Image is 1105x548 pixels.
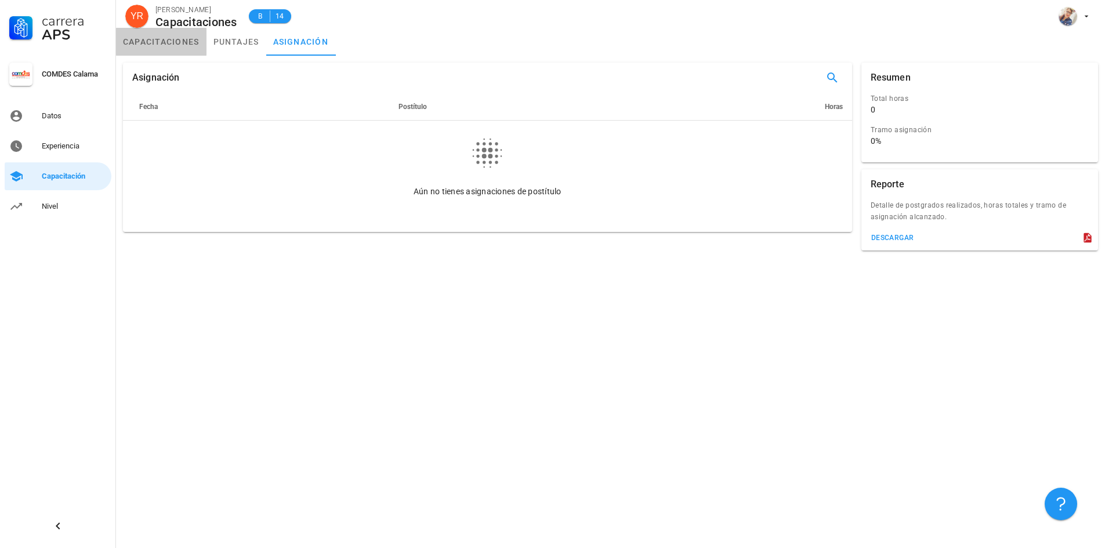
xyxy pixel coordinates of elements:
div: Resumen [871,63,911,93]
div: 0% [871,136,881,146]
div: Carrera [42,14,107,28]
span: Horas [825,103,843,111]
div: Aún no tienes asignaciones de postítulo [139,186,836,197]
div: APS [42,28,107,42]
a: capacitaciones [116,28,206,56]
th: Fecha [123,93,366,121]
span: Postítulo [398,103,427,111]
span: Fecha [139,103,158,111]
a: Capacitación [5,162,111,190]
div: 0 [871,104,875,115]
div: [PERSON_NAME] [155,4,237,16]
span: B [256,10,265,22]
a: Nivel [5,193,111,220]
th: Horas [613,93,852,121]
th: Postítulo [396,93,613,121]
div: Datos [42,111,107,121]
a: asignación [266,28,336,56]
button: descargar [866,230,919,246]
div: Nivel [42,202,107,211]
div: descargar [871,234,914,242]
div: Capacitaciones [155,16,237,28]
span: YR [131,5,143,28]
a: Datos [5,102,111,130]
div: Total horas [871,93,1079,104]
div: Detalle de postgrados realizados, horas totales y tramo de asignación alcanzado. [861,199,1098,230]
div: COMDES Calama [42,70,107,79]
a: Experiencia [5,132,111,160]
div: avatar [1059,7,1077,26]
div: Asignación [132,63,180,93]
div: Experiencia [42,141,107,151]
div: Tramo asignación [871,124,1079,136]
a: puntajes [206,28,266,56]
div: avatar [125,5,148,28]
div: Capacitación [42,172,107,181]
div: Reporte [871,169,904,199]
span: 14 [275,10,284,22]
